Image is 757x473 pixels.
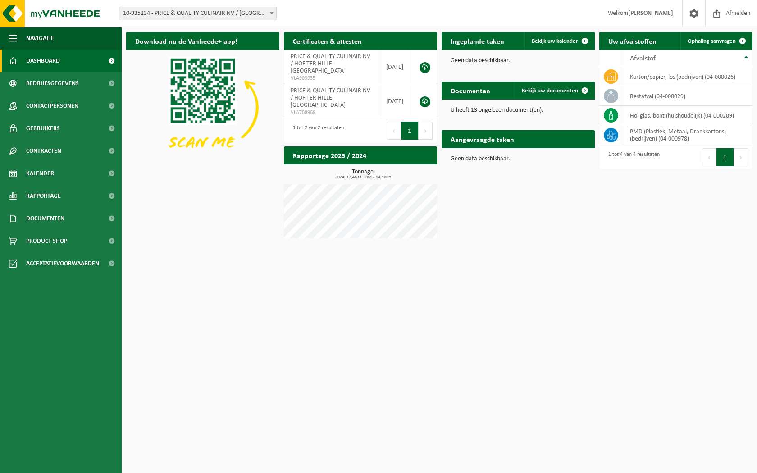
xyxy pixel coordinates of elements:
[623,86,752,106] td: restafval (04-000029)
[451,156,586,162] p: Geen data beschikbaar.
[119,7,276,20] span: 10-935234 - PRICE & QUALITY CULINAIR NV / HOF TER HILLE - OOSTDUINKERKE
[702,148,716,166] button: Previous
[26,140,61,162] span: Contracten
[379,50,410,84] td: [DATE]
[379,84,410,118] td: [DATE]
[401,122,419,140] button: 1
[515,82,594,100] a: Bekijk uw documenten
[288,169,437,180] h3: Tonnage
[734,148,748,166] button: Next
[26,27,54,50] span: Navigatie
[451,107,586,114] p: U heeft 13 ongelezen document(en).
[370,164,436,182] a: Bekijk rapportage
[623,106,752,125] td: hol glas, bont (huishoudelijk) (04-000209)
[26,72,79,95] span: Bedrijfsgegevens
[442,32,513,50] h2: Ingeplande taken
[522,88,578,94] span: Bekijk uw documenten
[599,32,666,50] h2: Uw afvalstoffen
[26,162,54,185] span: Kalender
[288,175,437,180] span: 2024: 17,463 t - 2025: 14,188 t
[387,122,401,140] button: Previous
[288,121,344,141] div: 1 tot 2 van 2 resultaten
[623,67,752,86] td: karton/papier, los (bedrijven) (04-000026)
[532,38,578,44] span: Bekijk uw kalender
[119,7,277,20] span: 10-935234 - PRICE & QUALITY CULINAIR NV / HOF TER HILLE - OOSTDUINKERKE
[451,58,586,64] p: Geen data beschikbaar.
[291,87,370,109] span: PRICE & QUALITY CULINAIR NV / HOF TER HILLE - [GEOGRAPHIC_DATA]
[291,109,372,116] span: VLA708968
[26,95,78,117] span: Contactpersonen
[26,185,61,207] span: Rapportage
[442,82,499,99] h2: Documenten
[623,125,752,145] td: PMD (Plastiek, Metaal, Drankkartons) (bedrijven) (04-000978)
[291,53,370,74] span: PRICE & QUALITY CULINAIR NV / HOF TER HILLE - [GEOGRAPHIC_DATA]
[442,130,523,148] h2: Aangevraagde taken
[630,55,656,62] span: Afvalstof
[126,32,246,50] h2: Download nu de Vanheede+ app!
[126,50,279,165] img: Download de VHEPlus App
[26,252,99,275] span: Acceptatievoorwaarden
[26,50,60,72] span: Dashboard
[524,32,594,50] a: Bekijk uw kalender
[688,38,736,44] span: Ophaling aanvragen
[26,230,67,252] span: Product Shop
[604,147,660,167] div: 1 tot 4 van 4 resultaten
[284,146,375,164] h2: Rapportage 2025 / 2024
[716,148,734,166] button: 1
[284,32,371,50] h2: Certificaten & attesten
[680,32,752,50] a: Ophaling aanvragen
[26,117,60,140] span: Gebruikers
[291,75,372,82] span: VLA903935
[628,10,673,17] strong: [PERSON_NAME]
[419,122,433,140] button: Next
[26,207,64,230] span: Documenten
